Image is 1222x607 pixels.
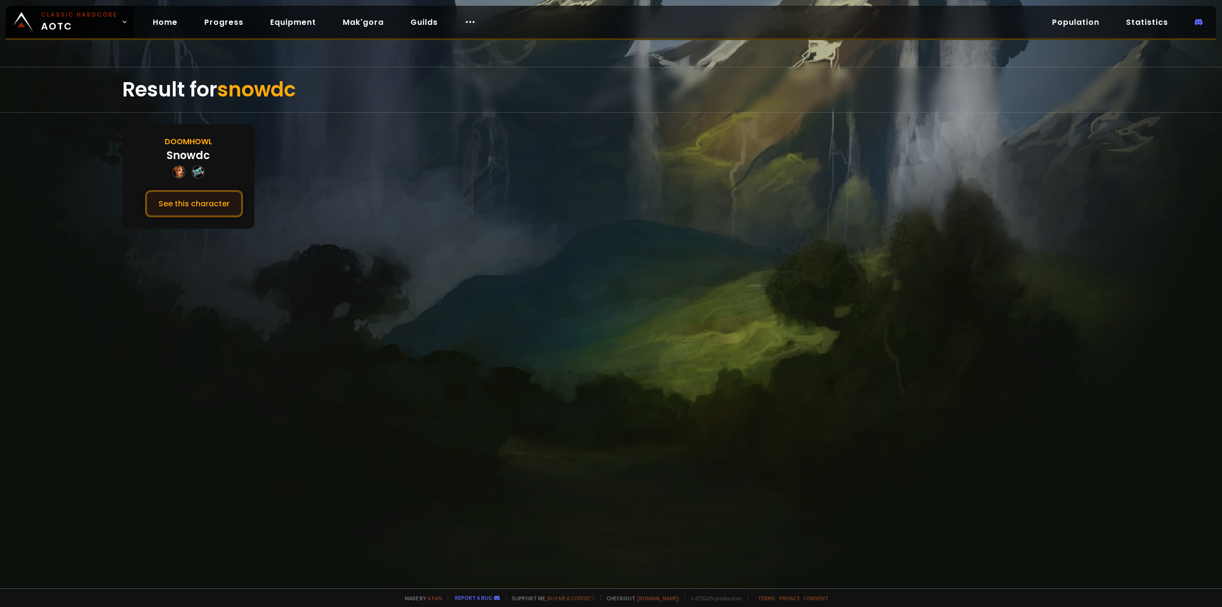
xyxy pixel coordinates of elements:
[335,12,391,32] a: Mak'gora
[1118,12,1176,32] a: Statistics
[455,594,492,601] a: Report a bug
[165,136,212,148] div: Doomhowl
[779,595,800,602] a: Privacy
[263,12,324,32] a: Equipment
[428,595,442,602] a: a fan
[197,12,251,32] a: Progress
[548,595,595,602] a: Buy me a coffee
[1044,12,1107,32] a: Population
[403,12,445,32] a: Guilds
[217,75,296,104] span: snowdc
[506,595,595,602] span: Support me,
[803,595,829,602] a: Consent
[41,11,117,33] span: AOTC
[122,67,1100,112] div: Result for
[145,12,185,32] a: Home
[6,6,134,38] a: Classic HardcoreAOTC
[399,595,442,602] span: Made by
[145,190,243,217] button: See this character
[600,595,679,602] span: Checkout
[685,595,742,602] span: v. d752d5 - production
[167,148,210,163] div: Snowdc
[637,595,679,602] a: [DOMAIN_NAME]
[41,11,117,19] small: Classic Hardcore
[758,595,775,602] a: Terms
